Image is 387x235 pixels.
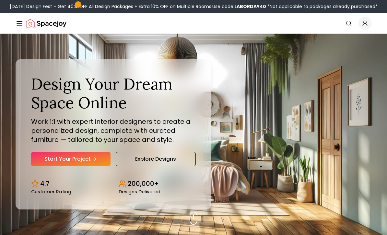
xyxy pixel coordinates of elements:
[116,152,196,166] a: Explore Designs
[10,3,378,10] div: [DATE] Design Fest – Get 40% OFF All Design Packages + Extra 10% OFF on Multiple Rooms.
[128,179,159,188] p: 200,000+
[31,174,196,194] div: Design stats
[16,13,371,34] nav: Global
[31,117,196,144] p: Work 1:1 with expert interior designers to create a personalized design, complete with curated fu...
[212,3,266,10] span: Use code:
[40,179,50,188] p: 4.7
[26,17,66,30] img: Spacejoy Logo
[119,189,160,194] small: Designs Delivered
[31,75,196,112] h1: Design Your Dream Space Online
[31,189,71,194] small: Customer Rating
[234,3,266,10] b: LABORDAY40
[266,3,378,10] span: *Not applicable to packages already purchased*
[26,17,66,30] a: Spacejoy
[31,152,111,166] a: Start Your Project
